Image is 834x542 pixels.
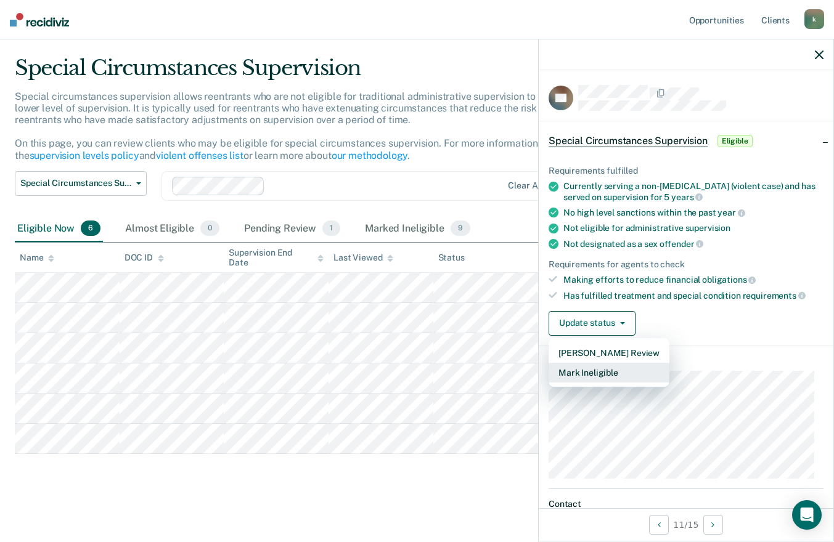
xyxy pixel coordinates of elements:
div: Special Circumstances Supervision [15,55,640,91]
a: our methodology [332,150,408,161]
div: Making efforts to reduce financial [563,274,824,285]
div: Pending Review [242,216,343,243]
div: k [804,9,824,29]
a: supervision levels policy [30,150,139,161]
div: DOC ID [125,253,164,263]
div: Not designated as a sex [563,238,824,249]
div: Supervision End Date [229,248,324,269]
p: Special circumstances supervision allows reentrants who are not eligible for traditional administ... [15,91,620,161]
div: Marked Ineligible [362,216,473,243]
div: Not eligible for administrative [563,223,824,233]
div: Has fulfilled treatment and special condition [563,290,824,301]
button: Previous Opportunity [649,515,669,535]
div: 11 / 15 [539,508,833,541]
dt: Supervision [549,356,824,366]
span: 0 [200,220,219,237]
dt: Contact [549,499,824,509]
div: Clear agents [508,180,560,191]
button: Next Opportunity [703,515,723,535]
span: Special Circumstances Supervision [20,178,131,188]
button: Mark Ineligible [549,363,669,382]
div: Almost Eligible [123,216,222,243]
span: Special Circumstances Supervision [549,135,708,147]
span: 1 [322,220,340,237]
span: obligations [702,275,756,285]
div: Requirements for agents to check [549,259,824,270]
span: supervision [685,223,730,233]
div: Special Circumstances SupervisionEligible [539,121,833,161]
span: Eligible [717,135,753,147]
span: offender [660,239,704,249]
div: Name [20,253,54,263]
div: Eligible Now [15,216,103,243]
button: [PERSON_NAME] Review [549,343,669,363]
div: Open Intercom Messenger [792,500,822,530]
span: year [717,208,745,217]
div: Currently serving a non-[MEDICAL_DATA] (violent case) and has served on supervision for 5 [563,181,824,202]
a: violent offenses list [156,150,243,161]
div: Last Viewed [333,253,393,263]
div: No high level sanctions within the past [563,207,824,218]
span: 9 [451,220,470,237]
img: Recidiviz [10,13,69,26]
span: requirements [743,291,806,301]
div: Requirements fulfilled [549,166,824,176]
div: Status [438,253,465,263]
button: Update status [549,311,636,336]
span: years [671,192,703,202]
span: 6 [81,220,100,237]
